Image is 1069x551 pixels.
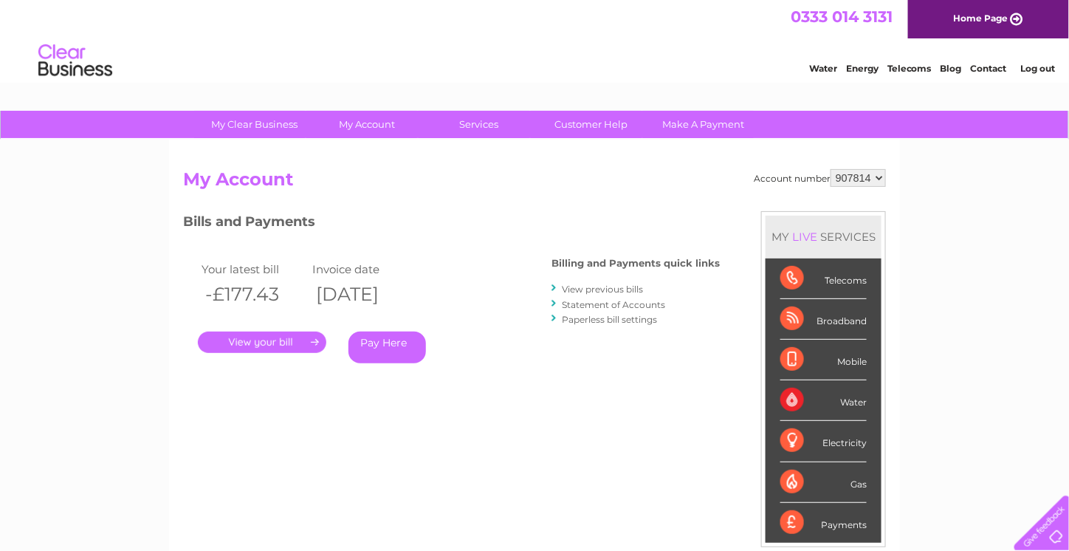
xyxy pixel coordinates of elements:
div: Clear Business is a trading name of Verastar Limited (registered in [GEOGRAPHIC_DATA] No. 3667643... [187,8,884,72]
a: Paperless bill settings [562,314,657,325]
div: Telecoms [780,259,867,299]
h3: Bills and Payments [183,211,720,237]
a: Telecoms [887,63,932,74]
div: Broadband [780,299,867,340]
div: Water [780,380,867,421]
div: Gas [780,462,867,503]
a: Energy [846,63,879,74]
h2: My Account [183,169,886,197]
th: -£177.43 [198,279,309,309]
a: Make A Payment [643,111,765,138]
a: Contact [971,63,1007,74]
a: Blog [941,63,962,74]
td: Invoice date [309,259,419,279]
th: [DATE] [309,279,419,309]
a: 0333 014 3131 [791,7,893,26]
div: Electricity [780,421,867,462]
a: Pay Here [348,332,426,363]
a: . [198,332,326,353]
a: View previous bills [562,284,643,295]
div: LIVE [789,230,820,244]
div: MY SERVICES [766,216,881,258]
a: My Account [306,111,428,138]
img: logo.png [38,38,113,83]
a: Customer Help [531,111,653,138]
a: Statement of Accounts [562,299,665,310]
div: Account number [754,169,886,187]
a: Log out [1020,63,1055,74]
td: Your latest bill [198,259,309,279]
div: Payments [780,503,867,543]
a: Services [419,111,540,138]
a: Water [809,63,837,74]
div: Mobile [780,340,867,380]
h4: Billing and Payments quick links [551,258,720,269]
a: My Clear Business [194,111,316,138]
